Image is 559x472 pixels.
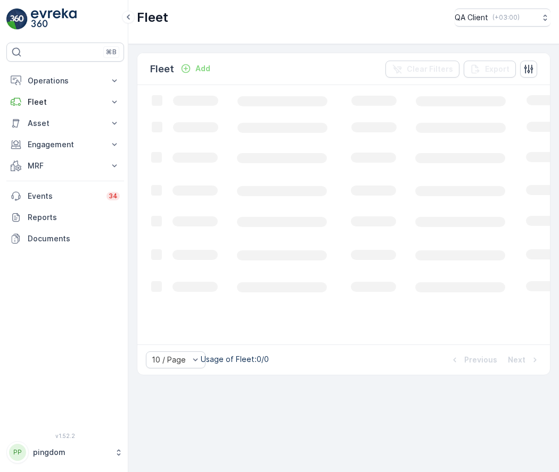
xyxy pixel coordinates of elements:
[464,355,497,365] p: Previous
[6,9,28,30] img: logo
[6,134,124,155] button: Engagement
[109,192,118,200] p: 34
[6,155,124,176] button: MRF
[28,139,103,150] p: Engagement
[28,118,103,129] p: Asset
[195,63,210,74] p: Add
[28,161,103,171] p: MRF
[464,61,516,78] button: Export
[31,9,77,30] img: logo_light-DOdMpM7g.png
[407,64,453,74] p: Clear Filters
[28,212,120,223] p: Reports
[106,48,117,56] p: ⌘B
[28,233,120,244] p: Documents
[508,355,525,365] p: Next
[455,12,488,23] p: QA Client
[6,433,124,439] span: v 1.52.2
[137,9,168,26] p: Fleet
[28,75,103,86] p: Operations
[6,228,124,249] a: Documents
[448,353,498,366] button: Previous
[455,9,550,27] button: QA Client(+03:00)
[150,62,174,77] p: Fleet
[176,62,215,75] button: Add
[6,441,124,463] button: PPpingdom
[6,70,124,91] button: Operations
[385,61,459,78] button: Clear Filters
[6,207,124,228] a: Reports
[492,13,520,22] p: ( +03:00 )
[507,353,541,366] button: Next
[6,91,124,113] button: Fleet
[33,447,109,458] p: pingdom
[201,354,269,365] p: Usage of Fleet : 0/0
[28,97,103,107] p: Fleet
[6,186,124,207] a: Events34
[6,113,124,134] button: Asset
[9,444,26,461] div: PP
[485,64,509,74] p: Export
[28,191,100,201] p: Events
